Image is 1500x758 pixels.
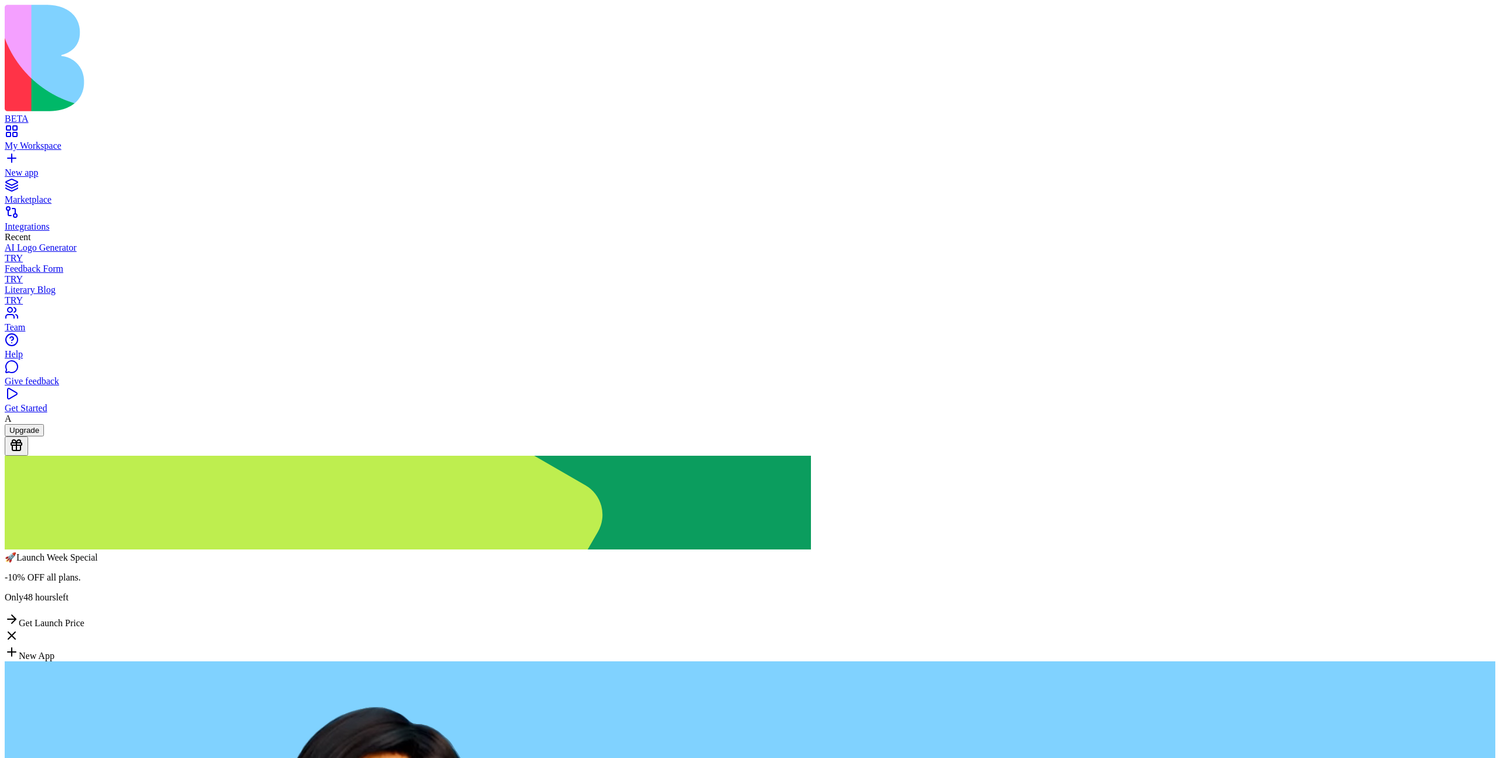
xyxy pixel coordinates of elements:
[5,274,1495,285] div: TRY
[5,349,1495,360] div: Help
[19,618,84,628] span: Get Launch Price
[5,295,1495,306] div: TRY
[5,572,1495,583] p: - 10 % OFF all plans.
[5,211,1495,232] a: Integrations
[5,141,1495,151] div: My Workspace
[5,5,476,111] img: logo
[5,285,1495,295] div: Literary Blog
[5,322,1495,333] div: Team
[5,264,1495,285] a: Feedback FormTRY
[5,114,1495,124] div: BETA
[5,552,16,562] span: 🚀
[16,552,98,562] span: Launch Week Special
[5,366,1495,387] a: Give feedback
[5,184,1495,205] a: Marketplace
[5,403,1495,414] div: Get Started
[5,339,1495,360] a: Help
[5,376,1495,387] div: Give feedback
[5,243,1495,253] div: AI Logo Generator
[5,221,1495,232] div: Integrations
[5,253,1495,264] div: TRY
[5,312,1495,333] a: Team
[19,651,54,661] span: New App
[5,424,44,436] button: Upgrade
[5,456,811,549] img: Background
[5,103,1495,124] a: BETA
[5,157,1495,178] a: New app
[5,392,1495,414] a: Get Started
[5,194,1495,205] div: Marketplace
[5,232,30,242] span: Recent
[5,130,1495,151] a: My Workspace
[5,285,1495,306] a: Literary BlogTRY
[5,243,1495,264] a: AI Logo GeneratorTRY
[5,168,1495,178] div: New app
[5,414,12,424] span: A
[5,425,44,435] a: Upgrade
[5,264,1495,274] div: Feedback Form
[5,592,1495,603] p: Only 48 hours left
